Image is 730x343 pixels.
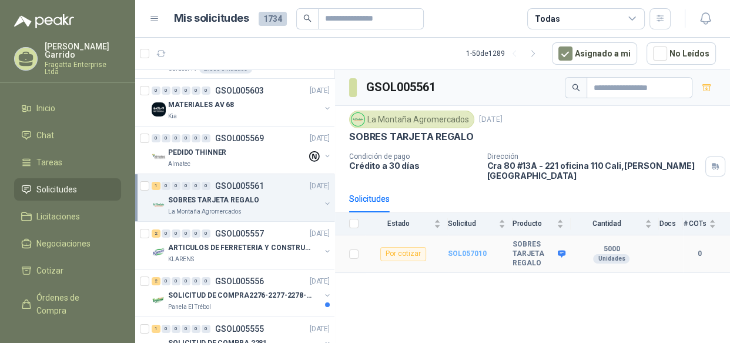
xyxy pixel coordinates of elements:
th: # COTs [683,212,730,235]
span: # COTs [683,219,706,228]
div: 0 [162,86,170,95]
span: Cotizar [36,264,63,277]
p: Dirección [487,152,701,161]
div: 0 [192,229,200,238]
p: La Montaña Agromercados [168,207,242,217]
span: search [572,84,580,92]
div: Por cotizar [380,247,426,261]
div: 0 [192,277,200,285]
img: Company Logo [152,102,166,116]
span: search [303,14,312,22]
th: Estado [366,212,448,235]
a: Órdenes de Compra [14,287,121,322]
p: [DATE] [479,114,503,125]
span: Chat [36,129,54,142]
img: Company Logo [152,293,166,307]
span: Solicitud [448,219,496,228]
div: 0 [202,86,210,95]
button: Asignado a mi [552,42,637,65]
p: [DATE] [310,228,330,239]
div: 0 [192,134,200,142]
p: Kia [168,112,177,121]
a: 0 0 0 0 0 0 GSOL005603[DATE] Company LogoMATERIALES AV 68Kia [152,84,332,121]
b: SOBRES TARJETA REGALO [513,240,555,268]
p: ARTICULOS DE FERRETERIA Y CONSTRUCCION EN GENERAL [168,242,314,254]
div: 0 [202,325,210,333]
div: 0 [172,229,180,238]
b: 0 [683,248,716,259]
h1: Mis solicitudes [174,10,249,27]
div: 0 [162,325,170,333]
img: Company Logo [152,150,166,164]
div: 0 [192,182,200,190]
p: [PERSON_NAME] Garrido [45,42,121,59]
th: Docs [659,212,683,235]
div: 0 [162,134,170,142]
p: GSOL005557 [215,229,264,238]
div: 2 [152,277,160,285]
p: SOBRES TARJETA REGALO [349,131,473,143]
p: GSOL005569 [215,134,264,142]
span: Producto [513,219,554,228]
th: Cantidad [571,212,659,235]
a: 2 0 0 0 0 0 GSOL005556[DATE] Company LogoSOLICITUD DE COMPRA2276-2277-2278-2284-2285-Panela El Tr... [152,274,332,312]
p: [DATE] [310,181,330,192]
p: Panela El Trébol [168,302,211,312]
div: 0 [172,277,180,285]
a: Tareas [14,151,121,174]
div: 0 [182,134,190,142]
a: 1 0 0 0 0 0 GSOL005561[DATE] Company LogoSOBRES TARJETA REGALOLa Montaña Agromercados [152,179,332,217]
p: Crédito a 30 días [349,161,477,171]
div: 0 [172,134,180,142]
div: 0 [182,277,190,285]
p: GSOL005603 [215,86,264,95]
a: Licitaciones [14,205,121,228]
span: Órdenes de Compra [36,291,110,317]
span: Licitaciones [36,210,80,223]
div: 0 [182,86,190,95]
button: No Leídos [647,42,716,65]
a: SOL057010 [448,249,487,258]
img: Company Logo [152,198,166,212]
p: [DATE] [310,85,330,96]
p: Condición de pago [349,152,477,161]
div: 0 [182,182,190,190]
div: 0 [172,182,180,190]
p: GSOL005556 [215,277,264,285]
span: Solicitudes [36,183,77,196]
div: 0 [192,325,200,333]
p: SOLICITUD DE COMPRA2276-2277-2278-2284-2285- [168,290,314,301]
span: Negociaciones [36,237,91,250]
p: Almatec [168,159,190,169]
div: La Montaña Agromercados [349,111,474,128]
a: Chat [14,124,121,146]
a: Inicio [14,97,121,119]
p: Fragatta Enterprise Ltda [45,61,121,75]
span: Estado [366,219,431,228]
p: GSOL005555 [215,325,264,333]
div: Todas [535,12,560,25]
div: 2 [152,229,160,238]
p: GSOL005561 [215,182,264,190]
div: 0 [192,86,200,95]
p: KLARENS [168,255,194,264]
h3: GSOL005561 [366,78,437,96]
div: 1 - 50 de 1289 [466,44,543,63]
th: Solicitud [448,212,513,235]
span: 1734 [259,12,287,26]
div: 0 [202,277,210,285]
a: Negociaciones [14,232,121,255]
img: Logo peakr [14,14,74,28]
a: 2 0 0 0 0 0 GSOL005557[DATE] Company LogoARTICULOS DE FERRETERIA Y CONSTRUCCION EN GENERALKLARENS [152,227,332,264]
b: 5000 [571,245,652,254]
div: 0 [162,277,170,285]
div: 0 [202,134,210,142]
p: [DATE] [310,324,330,335]
div: Solicitudes [349,192,390,205]
div: 0 [162,182,170,190]
p: [DATE] [310,276,330,287]
a: 0 0 0 0 0 0 GSOL005569[DATE] Company LogoPEDIDO THINNERAlmatec [152,131,332,169]
div: 0 [182,229,190,238]
img: Company Logo [351,113,364,126]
